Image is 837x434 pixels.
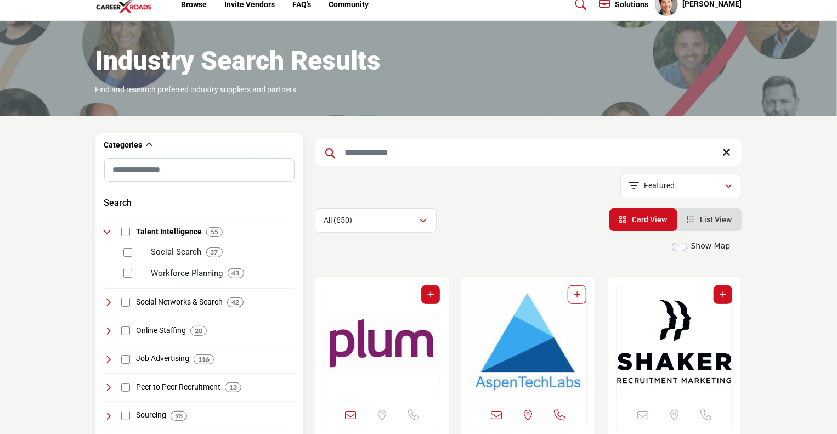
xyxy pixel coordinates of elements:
[470,285,586,401] img: Aspen Technology Labs, Inc.
[206,227,223,237] div: 55 Results For Talent Intelligence
[123,248,132,257] input: Select Social Search checkbox
[136,382,220,393] h4: Peer to Peer Recruitment: Recruitment methods leveraging existing employees' networks and relatio...
[206,247,223,257] div: 37 Results For Social Search
[617,285,733,401] img: Shaker Recruitment Marketing
[121,298,130,307] input: Select Social Networks & Search checkbox
[211,249,218,256] b: 37
[190,326,207,336] div: 20 Results For Online Staffing
[632,215,668,224] span: Card View
[104,140,143,151] h2: Categories
[175,412,183,420] b: 93
[229,384,237,391] b: 13
[231,298,239,306] b: 42
[104,158,295,182] input: Search Category
[171,411,187,421] div: 93 Results For Sourcing
[227,297,244,307] div: 42 Results For Social Networks & Search
[198,356,210,363] b: 116
[194,354,214,364] div: 116 Results For Job Advertising
[151,246,202,258] p: Social Search: Tools for sourcing candidates through social media platforms and online profiles.
[95,44,381,78] h1: Industry Search Results
[211,228,218,236] b: 55
[691,240,731,252] label: Show Map
[617,285,733,401] a: Open Listing in new tab
[470,285,586,401] a: Open Listing in new tab
[136,227,202,238] h4: Talent Intelligence: Intelligence and data-driven insights for making informed decisions in talen...
[136,353,189,364] h4: Job Advertising: Platforms and strategies for advertising job openings to attract a wide range of...
[619,215,668,224] a: View Card
[324,285,440,401] a: Open Listing in new tab
[324,285,440,401] img: Plum
[136,325,186,336] h4: Online Staffing: Digital platforms specializing in the staffing of temporary, contract, and conti...
[136,297,223,308] h4: Social Networks & Search: Platforms that combine social networking and search capabilities for re...
[620,174,742,198] button: Featured
[121,326,130,335] input: Select Online Staffing checkbox
[104,196,132,210] button: Search
[151,267,223,280] p: Workforce Planning: Strategies and tools for predicting and managing future staffing needs.
[644,181,675,191] p: Featured
[315,208,437,233] button: All (650)
[123,269,132,278] input: Select Workforce Planning checkbox
[121,412,130,420] input: Select Sourcing checkbox
[95,84,297,95] p: Find and research preferred industry suppliers and partners
[225,382,241,392] div: 13 Results For Peer to Peer Recruitment
[228,268,244,278] div: 43 Results For Workforce Planning
[315,139,742,166] input: Search Keyword
[195,327,202,335] b: 20
[121,383,130,392] input: Select Peer to Peer Recruitment checkbox
[574,290,580,299] a: Add To List
[427,290,434,299] a: Add To List
[121,228,130,236] input: Select Talent Intelligence checkbox
[136,410,166,421] h4: Sourcing: Strategies and tools for identifying and engaging potential candidates for specific job...
[324,215,353,226] p: All (650)
[687,215,732,224] a: View List
[720,290,726,299] a: Add To List
[677,208,742,231] li: List View
[121,355,130,364] input: Select Job Advertising checkbox
[609,208,677,231] li: Card View
[232,269,240,277] b: 43
[700,215,732,224] span: List View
